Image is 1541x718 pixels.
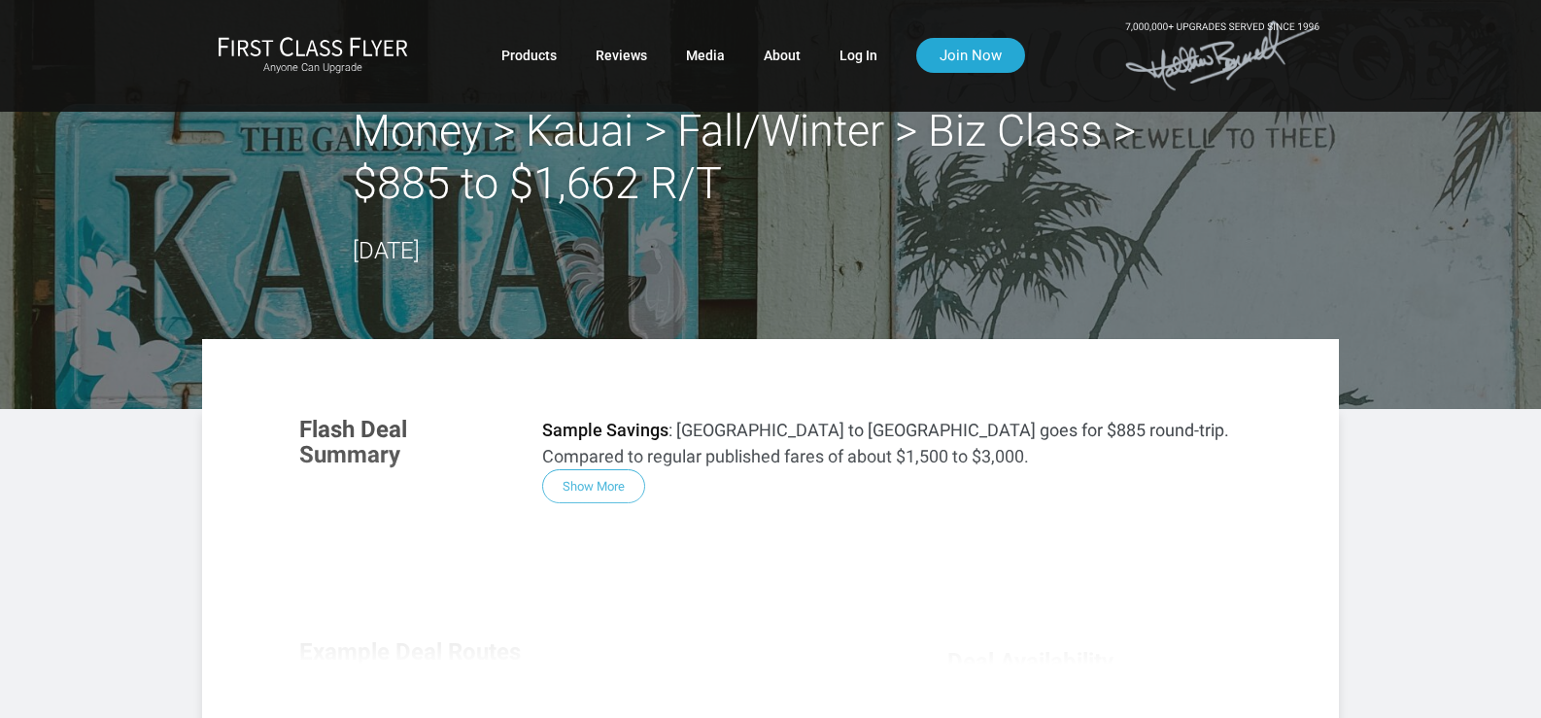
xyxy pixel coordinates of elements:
[542,420,668,440] strong: Sample Savings
[218,61,408,75] small: Anyone Can Upgrade
[916,38,1025,73] a: Join Now
[501,38,557,73] a: Products
[353,237,420,264] time: [DATE]
[764,38,801,73] a: About
[686,38,725,73] a: Media
[299,417,513,468] h3: Flash Deal Summary
[596,38,647,73] a: Reviews
[353,105,1188,210] h2: Money > Kauai > Fall/Winter > Biz Class > $885 to $1,662 R/T
[218,36,408,56] img: First Class Flyer
[542,417,1242,469] p: : [GEOGRAPHIC_DATA] to [GEOGRAPHIC_DATA] goes for $885 round-trip. Compared to regular published ...
[218,36,408,75] a: First Class FlyerAnyone Can Upgrade
[839,38,877,73] a: Log In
